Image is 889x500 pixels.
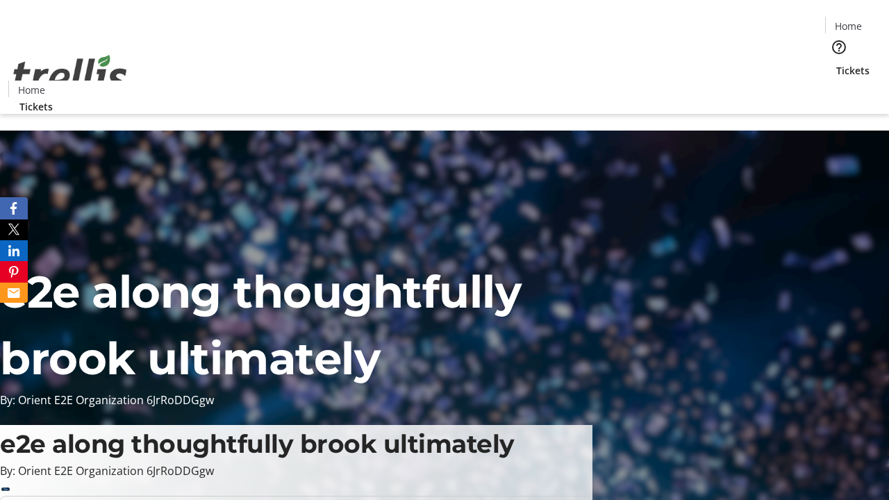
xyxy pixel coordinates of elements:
[825,78,853,106] button: Cart
[836,63,870,78] span: Tickets
[8,99,64,114] a: Tickets
[835,19,862,33] span: Home
[19,99,53,114] span: Tickets
[8,40,132,109] img: Orient E2E Organization 6JrRoDDGgw's Logo
[18,83,45,97] span: Home
[9,83,53,97] a: Home
[825,63,881,78] a: Tickets
[825,33,853,61] button: Help
[826,19,870,33] a: Home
